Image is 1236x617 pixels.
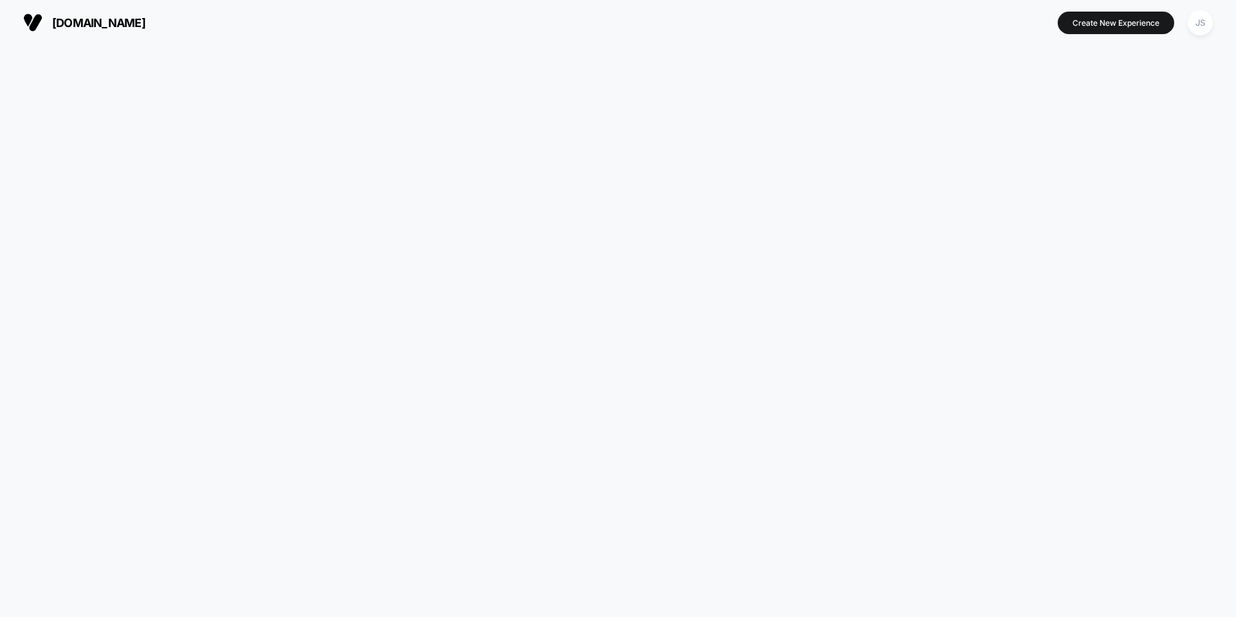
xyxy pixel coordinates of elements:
img: Visually logo [23,13,42,32]
button: Create New Experience [1058,12,1174,34]
div: JS [1188,10,1213,35]
button: JS [1184,10,1217,36]
span: [DOMAIN_NAME] [52,16,145,30]
button: [DOMAIN_NAME] [19,12,149,33]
